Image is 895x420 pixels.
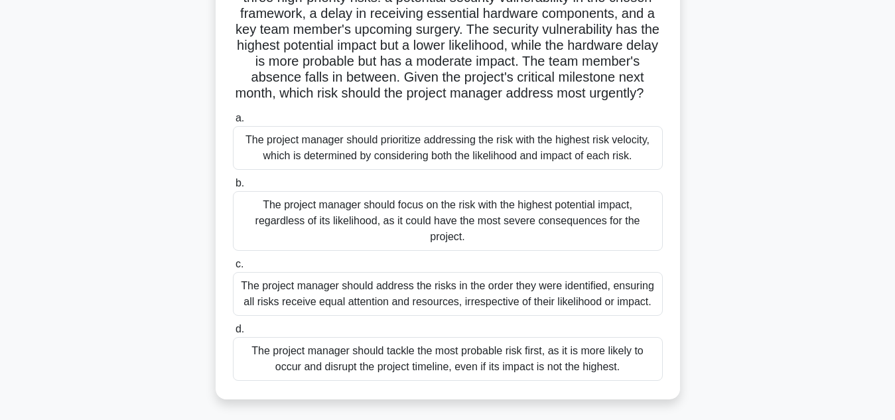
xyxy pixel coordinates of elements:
div: The project manager should focus on the risk with the highest potential impact, regardless of its... [233,191,663,251]
div: The project manager should prioritize addressing the risk with the highest risk velocity, which i... [233,126,663,170]
div: The project manager should tackle the most probable risk first, as it is more likely to occur and... [233,337,663,381]
div: The project manager should address the risks in the order they were identified, ensuring all risk... [233,272,663,316]
span: b. [236,177,244,188]
span: c. [236,258,243,269]
span: a. [236,112,244,123]
span: d. [236,323,244,334]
